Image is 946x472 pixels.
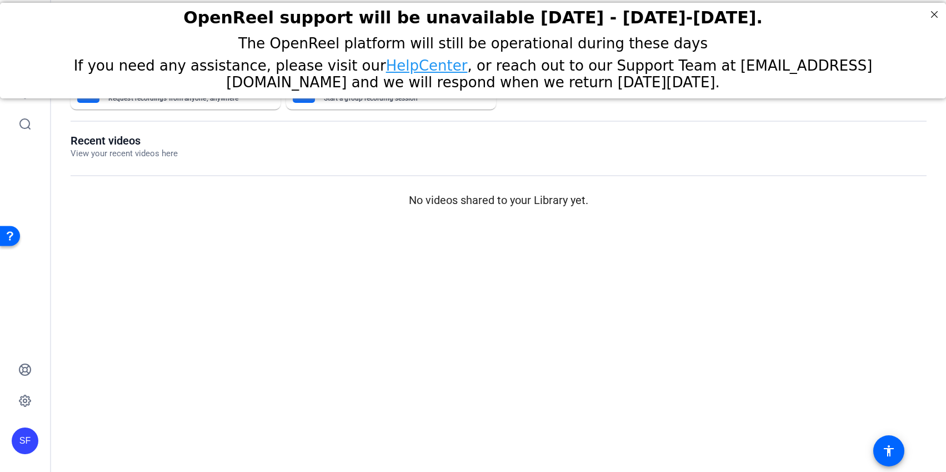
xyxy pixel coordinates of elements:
h2: OpenReel support will be unavailable Thursday - Friday, October 16th-17th. [14,5,932,24]
p: No videos shared to your Library yet. [71,192,927,208]
div: SF [12,428,38,454]
mat-card-subtitle: Request recordings from anyone, anywhere [108,95,256,102]
span: The OpenReel platform will still be operational during these days [238,32,708,49]
h1: Recent videos [71,134,178,147]
span: If you need any assistance, please visit our , or reach out to our Support Team at [EMAIL_ADDRESS... [74,54,873,88]
a: HelpCenter [386,54,468,71]
div: Close Step [927,4,942,19]
mat-card-subtitle: Start a group recording session [324,95,472,102]
mat-icon: accessibility [882,444,895,458]
p: View your recent videos here [71,147,178,160]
